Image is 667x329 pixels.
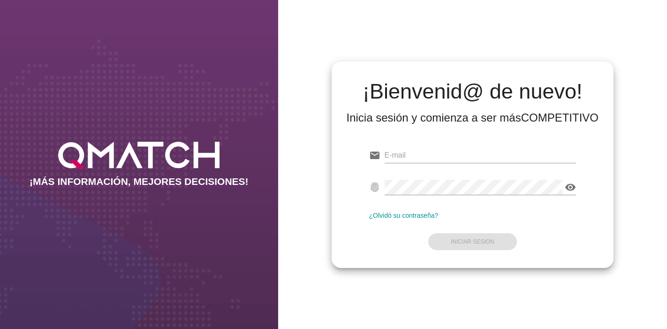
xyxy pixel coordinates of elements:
h2: ¡MÁS INFORMACIÓN, MEJORES DECISIONES! [30,176,249,187]
h2: ¡Bienvenid@ de nuevo! [347,80,599,103]
i: email [369,150,380,161]
input: E-mail [385,148,576,163]
div: Inicia sesión y comienza a ser más [347,110,599,125]
i: fingerprint [369,182,380,193]
strong: COMPETITIVO [521,111,599,124]
i: visibility [565,182,576,193]
a: ¿Olvidó su contraseña? [369,212,439,219]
